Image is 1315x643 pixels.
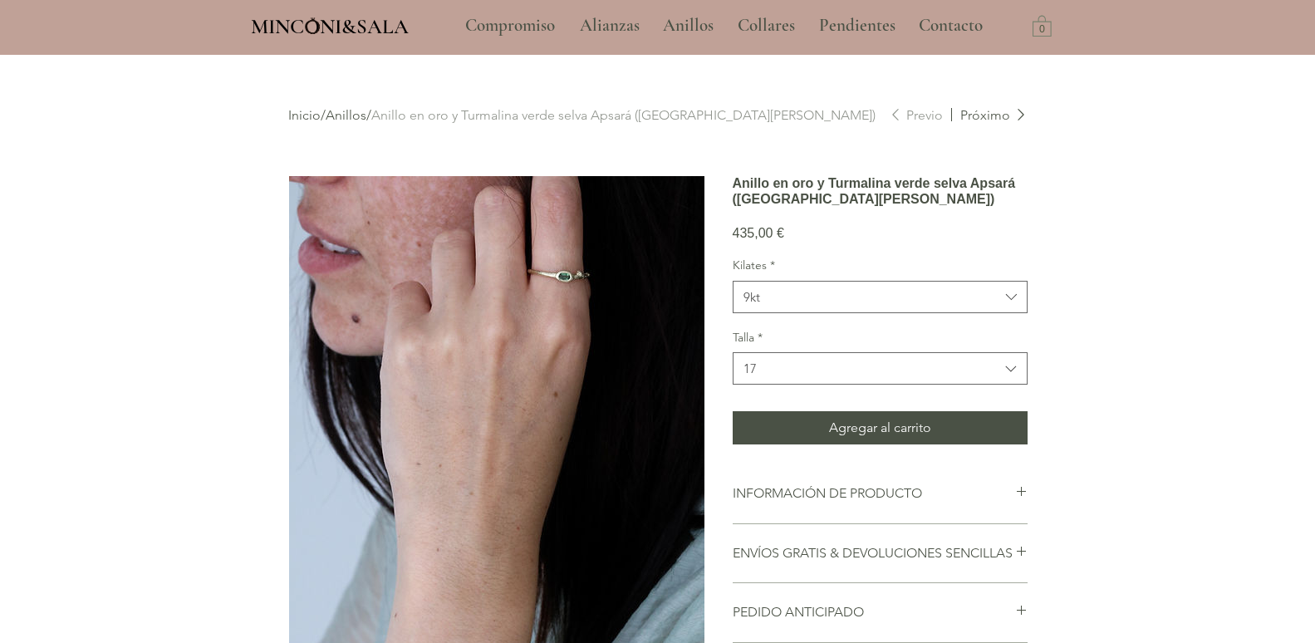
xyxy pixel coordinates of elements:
[829,418,931,438] span: Agregar al carrito
[733,544,1028,562] button: ENVÍOS GRATIS & DEVOLUCIONES SENCILLAS
[807,5,906,47] a: Pendientes
[733,603,1028,621] button: PEDIDO ANTICIPADO
[251,11,409,38] a: MINCONI&SALA
[733,352,1028,385] button: Talla
[910,5,991,47] p: Contacto
[650,5,725,47] a: Anillos
[457,5,563,47] p: Compromiso
[1033,14,1052,37] a: Carrito con 0 ítems
[288,107,321,123] a: Inicio
[371,107,876,123] a: Anillo en oro y Turmalina verde selva Apsará ([GEOGRAPHIC_DATA][PERSON_NAME])
[1039,24,1045,36] text: 0
[811,5,904,47] p: Pendientes
[743,360,757,377] div: 17
[453,5,567,47] a: Compromiso
[733,484,1028,503] button: INFORMACIÓN DE PRODUCTO
[572,5,648,47] p: Alianzas
[725,5,807,47] a: Collares
[733,544,1015,562] h2: ENVÍOS GRATIS & DEVOLUCIONES SENCILLAS
[951,106,1028,125] a: Próximo
[306,17,320,34] img: Minconi Sala
[251,14,409,39] span: MINCONI&SALA
[733,226,784,240] span: 435,00 €
[889,106,943,125] a: Previo
[733,411,1028,444] button: Agregar al carrito
[733,603,1015,621] h2: PEDIDO ANTICIPADO
[733,281,1028,313] button: Kilates
[326,107,366,123] a: Anillos
[733,175,1028,207] h1: Anillo en oro y Turmalina verde selva Apsará ([GEOGRAPHIC_DATA][PERSON_NAME])
[906,5,996,47] a: Contacto
[655,5,722,47] p: Anillos
[743,288,760,306] div: 9kt
[733,258,1028,274] label: Kilates
[733,330,1028,346] label: Talla
[420,5,1028,47] nav: Sitio
[288,106,889,125] div: / /
[729,5,803,47] p: Collares
[567,5,650,47] a: Alianzas
[733,484,1015,503] h2: INFORMACIÓN DE PRODUCTO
